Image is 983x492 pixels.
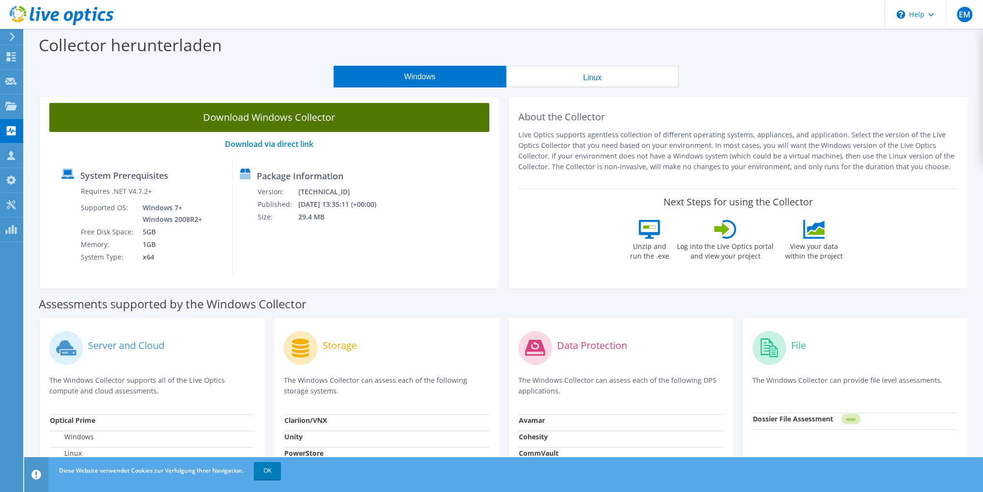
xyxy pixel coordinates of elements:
[518,375,724,396] p: The Windows Collector can assess each of the following DPS applications.
[135,202,204,226] td: Windows 7+ Windows 2008R2+
[135,226,204,238] td: 5GB
[518,111,958,123] h2: About the Collector
[49,375,255,396] p: The Windows Collector supports all of the Live Optics compute and cloud assessments.
[80,251,135,263] td: System Type:
[298,198,389,211] td: [DATE] 13:35:11 (+00:00)
[323,341,357,350] label: Storage
[676,239,774,261] label: Log into the Live Optics portal and view your project
[80,202,135,226] td: Supported OS:
[334,66,506,87] button: Windows
[50,432,94,442] label: Windows
[519,449,558,458] strong: CommVault
[627,239,672,261] label: Unzip and run the .exe
[257,198,298,211] td: Published:
[39,34,222,56] label: Collector herunterladen
[753,414,833,423] strong: Dossier File Assessment
[284,432,303,441] strong: Unity
[80,226,135,238] td: Free Disk Space:
[135,251,204,263] td: x64
[88,341,164,350] label: Server and Cloud
[298,211,389,223] td: 29.4 MB
[39,299,307,309] label: Assessments supported by the Windows Collector
[50,416,95,425] strong: Optical Prime
[81,187,152,196] label: Requires .NET V4.7.2+
[257,171,343,181] label: Package Information
[135,238,204,251] td: 1GB
[284,375,489,396] p: The Windows Collector can assess each of the following storage systems.
[518,130,958,172] p: Live Optics supports agentless collection of different operating systems, appliances, and applica...
[257,211,298,223] td: Size:
[663,196,813,208] label: Next Steps for using the Collector
[957,7,972,22] span: EM
[846,417,856,422] tspan: NEW!
[80,171,168,180] label: System Prerequisites
[80,238,135,251] td: Memory:
[791,341,806,350] label: File
[284,449,323,458] strong: PowerStore
[284,416,327,425] strong: Clariion/VNX
[257,186,298,198] td: Version:
[49,103,489,132] a: Download Windows Collector
[298,186,389,198] td: [TECHNICAL_ID]
[557,341,627,350] label: Data Protection
[779,239,849,261] label: View your data within the project
[254,462,281,479] a: OK
[506,66,679,87] button: Linux
[519,432,548,441] strong: Cohesity
[896,10,905,19] svg: \n
[59,466,244,475] span: Diese Website verwendet Cookies zur Verfolgung Ihrer Navigation.
[519,416,545,425] strong: Avamar
[225,139,313,149] a: Download via direct link
[50,449,82,458] label: Linux
[752,375,958,395] p: The Windows Collector can provide file level assessments.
